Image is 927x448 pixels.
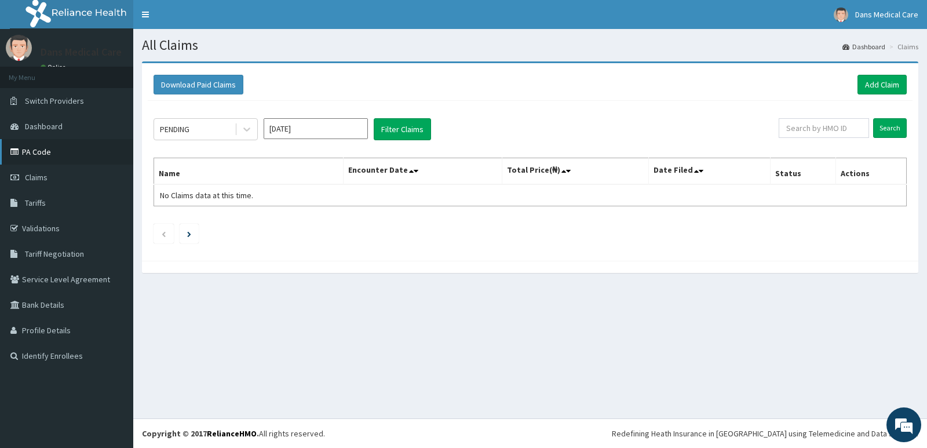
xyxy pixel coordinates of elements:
[25,172,48,183] span: Claims
[25,96,84,106] span: Switch Providers
[835,158,906,185] th: Actions
[25,198,46,208] span: Tariffs
[160,123,189,135] div: PENDING
[612,428,918,439] div: Redefining Heath Insurance in [GEOGRAPHIC_DATA] using Telemedicine and Data Science!
[857,75,907,94] a: Add Claim
[779,118,870,138] input: Search by HMO ID
[207,428,257,439] a: RelianceHMO
[142,428,259,439] strong: Copyright © 2017 .
[344,158,502,185] th: Encounter Date
[154,158,344,185] th: Name
[6,35,32,61] img: User Image
[374,118,431,140] button: Filter Claims
[25,121,63,132] span: Dashboard
[842,42,885,52] a: Dashboard
[41,63,68,71] a: Online
[133,418,927,448] footer: All rights reserved.
[25,249,84,259] span: Tariff Negotiation
[264,118,368,139] input: Select Month and Year
[649,158,771,185] th: Date Filed
[873,118,907,138] input: Search
[154,75,243,94] button: Download Paid Claims
[41,47,122,57] p: Dans Medical Care
[770,158,835,185] th: Status
[502,158,648,185] th: Total Price(₦)
[160,190,253,201] span: No Claims data at this time.
[834,8,848,22] img: User Image
[855,9,918,20] span: Dans Medical Care
[142,38,918,53] h1: All Claims
[161,228,166,239] a: Previous page
[187,228,191,239] a: Next page
[886,42,918,52] li: Claims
